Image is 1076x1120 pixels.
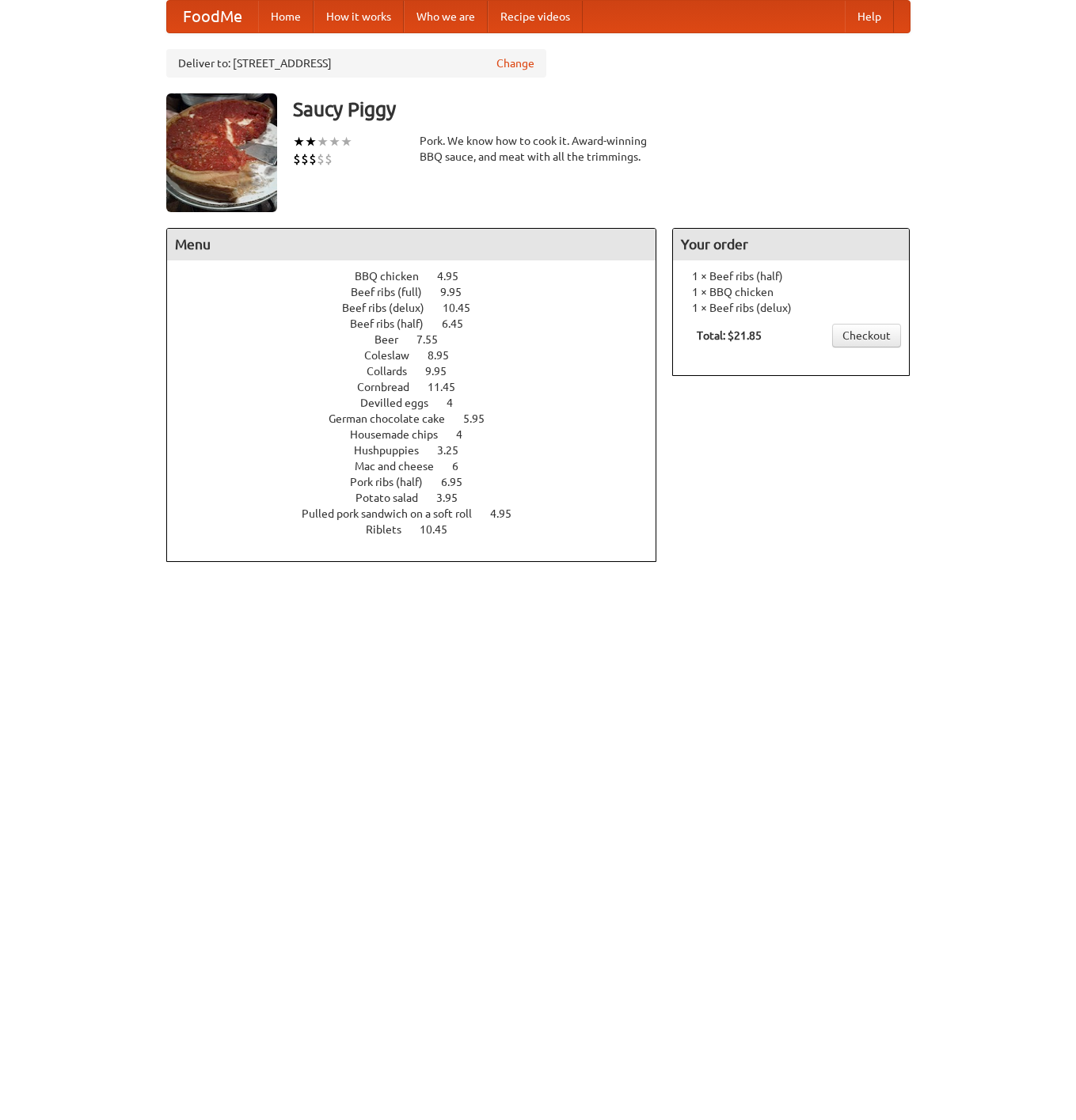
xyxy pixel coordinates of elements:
[456,428,478,441] span: 4
[367,365,423,378] span: Collards
[329,133,340,150] li: ★
[681,300,901,316] li: 1 × Beef ribs (delux)
[350,476,492,488] a: Pork ribs (half) 6.95
[416,333,454,346] span: 7.55
[329,412,514,425] a: German chocolate cake 5.95
[437,444,474,457] span: 3.25
[367,365,476,378] a: Collards 9.95
[442,317,479,330] span: 6.45
[440,286,477,298] span: 9.95
[366,523,417,536] span: Riblets
[355,270,435,283] span: BBQ chicken
[325,150,333,168] li: $
[420,133,657,165] div: Pork. We know how to cook it. Award-winning BBQ sauce, and meat with all the trimmings.
[293,133,305,150] li: ★
[496,55,534,71] a: Change
[167,1,258,32] a: FoodMe
[302,507,541,520] a: Pulled pork sandwich on a soft roll 4.95
[350,476,439,488] span: Pork ribs (half)
[443,302,486,314] span: 10.45
[375,333,414,346] span: Beer
[301,150,309,168] li: $
[366,523,477,536] a: Riblets 10.45
[329,412,461,425] span: German chocolate cake
[293,93,911,125] h3: Saucy Piggy
[697,329,762,342] b: Total: $21.85
[357,381,425,393] span: Cornbread
[447,397,469,409] span: 4
[317,150,325,168] li: $
[166,93,277,212] img: angular.jpg
[354,444,435,457] span: Hushpuppies
[420,523,463,536] span: 10.45
[350,317,492,330] a: Beef ribs (half) 6.45
[302,507,488,520] span: Pulled pork sandwich on a soft roll
[166,49,546,78] div: Deliver to: [STREET_ADDRESS]
[364,349,478,362] a: Coleslaw 8.95
[309,150,317,168] li: $
[364,349,425,362] span: Coleslaw
[673,229,909,260] h4: Your order
[355,460,488,473] a: Mac and cheese 6
[354,444,488,457] a: Hushpuppies 3.25
[342,302,500,314] a: Beef ribs (delux) 10.45
[355,492,487,504] a: Potato salad 3.95
[355,460,450,473] span: Mac and cheese
[293,150,301,168] li: $
[404,1,488,32] a: Who we are
[490,507,527,520] span: 4.95
[355,270,488,283] a: BBQ chicken 4.95
[832,324,901,347] a: Checkout
[375,333,467,346] a: Beer 7.55
[360,397,482,409] a: Devilled eggs 4
[452,460,474,473] span: 6
[360,397,444,409] span: Devilled eggs
[437,270,474,283] span: 4.95
[350,428,454,441] span: Housemade chips
[425,365,462,378] span: 9.95
[350,428,492,441] a: Housemade chips 4
[463,412,500,425] span: 5.95
[355,492,434,504] span: Potato salad
[488,1,583,32] a: Recipe videos
[258,1,314,32] a: Home
[681,284,901,300] li: 1 × BBQ chicken
[357,381,485,393] a: Cornbread 11.45
[436,492,473,504] span: 3.95
[845,1,894,32] a: Help
[681,268,901,284] li: 1 × Beef ribs (half)
[167,229,656,260] h4: Menu
[342,302,440,314] span: Beef ribs (delux)
[317,133,329,150] li: ★
[305,133,317,150] li: ★
[428,349,465,362] span: 8.95
[441,476,478,488] span: 6.95
[350,317,439,330] span: Beef ribs (half)
[314,1,404,32] a: How it works
[340,133,352,150] li: ★
[351,286,438,298] span: Beef ribs (full)
[428,381,471,393] span: 11.45
[351,286,491,298] a: Beef ribs (full) 9.95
